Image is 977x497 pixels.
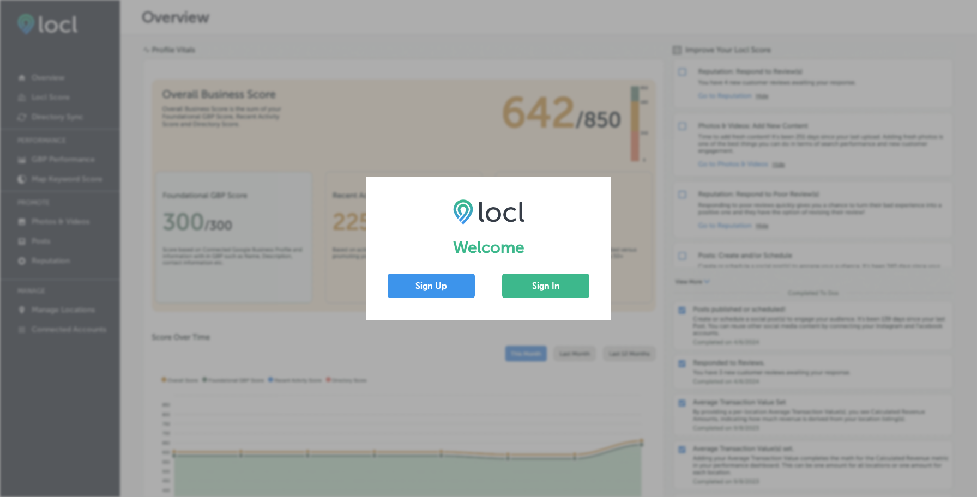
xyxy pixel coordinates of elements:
button: Sign In [502,274,589,298]
h1: Welcome [388,238,589,257]
button: Sign Up [388,274,475,298]
img: LOCL logo [453,199,524,224]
